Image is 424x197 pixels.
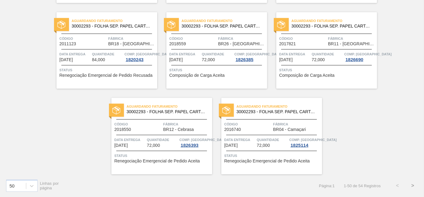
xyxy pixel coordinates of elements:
span: 09/10/2025 [114,143,128,148]
button: < [390,178,405,193]
span: BR04 - Camaçari [273,127,306,132]
span: Status [224,153,321,159]
span: 2011123 [60,42,76,46]
a: statusAguardando Faturamento30002293 - FOLHA SEP. PAPEL CARTAO 1200x1000M 350gCódigo2018559Fábric... [157,12,267,89]
span: Data entrega [169,51,201,57]
span: Renegociação Emergencial de Pedido Aceita [114,159,200,163]
span: 30002293 - FOLHA SEP. PAPEL CARTAO 1200x1000M 350g [292,24,372,28]
span: Aguardando Faturamento [127,103,212,110]
span: Aguardando Faturamento [72,18,157,24]
span: Aguardando Faturamento [292,18,377,24]
button: > [405,178,420,193]
a: Comp. [GEOGRAPHIC_DATA]1826690 [344,51,375,62]
span: Data entrega [114,137,146,143]
span: Fábrica [273,121,321,127]
span: Comp. Carga [344,51,392,57]
span: 30002293 - FOLHA SEP. PAPEL CARTAO 1200x1000M 350g [127,110,207,114]
span: 30002293 - FOLHA SEP. PAPEL CARTAO 1200x1000M 350g [182,24,262,28]
a: Comp. [GEOGRAPHIC_DATA]1825114 [289,137,321,148]
div: 1826690 [344,57,364,62]
span: Código [60,35,107,42]
span: 04/10/2025 [60,58,73,62]
a: statusAguardando Faturamento30002293 - FOLHA SEP. PAPEL CARTAO 1200x1000M 350gCódigo2016740Fábric... [212,98,322,174]
span: Status [114,153,211,159]
a: statusAguardando Faturamento30002293 - FOLHA SEP. PAPEL CARTAO 1200x1000M 350gCódigo2011123Fábric... [47,12,157,89]
span: 2018559 [169,42,186,46]
span: Data entrega [279,51,310,57]
span: 30002293 - FOLHA SEP. PAPEL CARTAO 1200x1000M 350g [237,110,317,114]
span: Quantidade [147,137,178,143]
span: Fábrica [218,35,266,42]
span: Quantidade [257,137,288,143]
span: Aguardando Faturamento [237,103,322,110]
span: Status [60,67,156,73]
span: Composição de Carga Aceita [169,73,225,78]
span: Página : 1 [319,184,335,188]
span: BR26 - Uberlândia [218,42,266,46]
span: 84,000 [92,58,105,62]
span: Composição de Carga Aceita [279,73,335,78]
div: 1826393 [179,143,200,148]
span: 72,000 [147,143,160,148]
span: Fábrica [328,35,375,42]
span: Quantidade [312,51,343,57]
span: BR18 - Pernambuco [108,42,156,46]
span: 08/10/2025 [279,58,293,62]
span: Código [114,121,162,127]
span: 72,000 [312,58,325,62]
a: Comp. [GEOGRAPHIC_DATA]1826393 [179,137,211,148]
span: Comp. Carga [125,51,172,57]
span: Quantidade [92,51,123,57]
img: status [277,21,285,29]
span: Quantidade [202,51,233,57]
span: Código [279,35,327,42]
span: Código [169,35,217,42]
div: 1825114 [289,143,310,148]
span: Renegociação Emergencial de Pedido Recusada [60,73,153,78]
span: Fábrica [108,35,156,42]
a: statusAguardando Faturamento30002293 - FOLHA SEP. PAPEL CARTAO 1200x1000M 350gCódigo2018550Fábric... [102,98,212,174]
span: Aguardando Faturamento [182,18,267,24]
span: Status [169,67,266,73]
span: 72,000 [257,143,270,148]
span: BR12 - Cebrasa [163,127,194,132]
div: 50 [9,183,15,188]
span: Fábrica [163,121,211,127]
a: Comp. [GEOGRAPHIC_DATA]1820243 [125,51,156,62]
span: Comp. Carga [179,137,227,143]
span: Status [279,67,375,73]
span: 72,000 [202,58,215,62]
span: Renegociação Emergencial de Pedido Aceita [224,159,310,163]
a: Comp. [GEOGRAPHIC_DATA]1826385 [234,51,266,62]
span: 2017821 [279,42,296,46]
img: status [167,21,175,29]
img: status [112,106,120,114]
span: 1 - 50 de 54 Registros [344,184,381,188]
span: Data entrega [224,137,255,143]
span: 2016740 [224,127,241,132]
span: 09/10/2025 [224,143,238,148]
a: statusAguardando Faturamento30002293 - FOLHA SEP. PAPEL CARTAO 1200x1000M 350gCódigo2017821Fábric... [267,12,377,89]
span: Data entrega [60,51,91,57]
span: 2018550 [114,127,131,132]
span: Código [224,121,272,127]
div: 1826385 [234,57,255,62]
span: Comp. Carga [234,51,282,57]
span: 30002293 - FOLHA SEP. PAPEL CARTAO 1200x1000M 350g [72,24,152,28]
img: status [222,106,230,114]
img: status [57,21,65,29]
span: Comp. Carga [289,137,337,143]
span: Linhas por página [40,181,59,190]
div: 1820243 [125,57,145,62]
span: 07/10/2025 [169,58,183,62]
span: BR11 - São Luís [328,42,375,46]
